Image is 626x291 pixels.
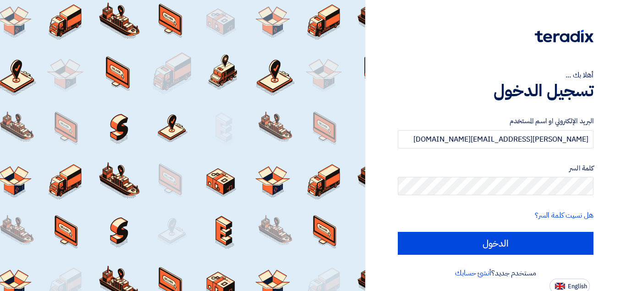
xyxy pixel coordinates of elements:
[568,283,587,290] span: English
[398,130,593,148] input: أدخل بريد العمل الإلكتروني او اسم المستخدم الخاص بك ...
[398,70,593,81] div: أهلا بك ...
[398,232,593,255] input: الدخول
[535,210,593,221] a: هل نسيت كلمة السر؟
[455,268,491,279] a: أنشئ حسابك
[398,163,593,174] label: كلمة السر
[555,283,565,290] img: en-US.png
[398,116,593,126] label: البريد الإلكتروني او اسم المستخدم
[535,30,593,43] img: Teradix logo
[398,81,593,101] h1: تسجيل الدخول
[398,268,593,279] div: مستخدم جديد؟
